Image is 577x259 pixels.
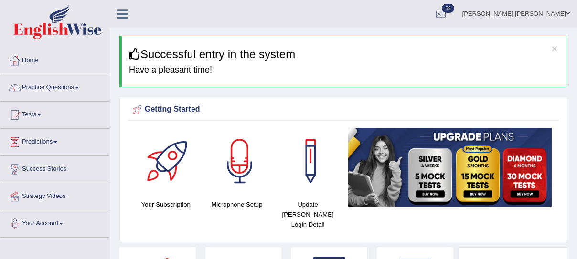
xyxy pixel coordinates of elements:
[130,103,556,117] div: Getting Started
[0,156,109,180] a: Success Stories
[0,183,109,207] a: Strategy Videos
[0,210,109,234] a: Your Account
[277,199,339,229] h4: Update [PERSON_NAME] Login Detail
[0,129,109,153] a: Predictions
[0,74,109,98] a: Practice Questions
[206,199,268,209] h4: Microphone Setup
[0,102,109,125] a: Tests
[552,43,557,53] button: ×
[135,199,197,209] h4: Your Subscription
[0,47,109,71] a: Home
[129,48,560,61] h3: Successful entry in the system
[442,4,454,13] span: 69
[348,128,552,207] img: small5.jpg
[129,65,560,75] h4: Have a pleasant time!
